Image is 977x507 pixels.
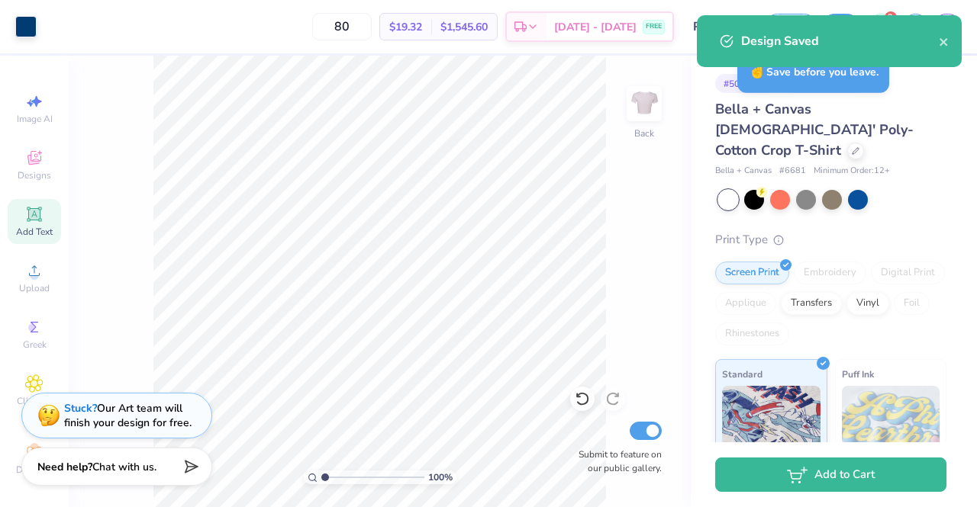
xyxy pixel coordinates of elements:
div: Print Type [715,231,946,249]
span: 100 % [428,470,453,484]
span: FREE [646,21,662,32]
div: Digital Print [871,262,945,284]
div: Back [634,127,654,140]
button: close [939,32,950,50]
span: Bella + Canvas [715,165,772,178]
div: Save before you leave. [737,50,889,93]
div: Our Art team will finish your design for free. [64,401,192,430]
strong: Need help? [37,460,92,474]
span: Clipart & logos [8,395,61,419]
img: Back [629,88,659,119]
button: Add to Cart [715,457,946,492]
span: $1,545.60 [440,19,488,35]
div: Applique [715,292,776,315]
span: Minimum Order: 12 + [814,165,890,178]
span: Greek [23,339,47,351]
span: Chat with us. [92,460,156,474]
span: Add Text [16,226,53,238]
span: Standard [722,366,763,382]
span: Designs [18,169,51,181]
div: Rhinestones [715,322,789,345]
img: Puff Ink [842,386,940,462]
div: Design Saved [741,32,939,50]
span: Decorate [16,464,53,476]
img: Standard [722,386,821,462]
span: [DATE] - [DATE] [554,19,637,35]
strong: Stuck? [64,401,97,416]
span: Image AI [17,113,53,125]
div: Embroidery [794,262,866,284]
div: Vinyl [846,292,889,315]
div: Foil [894,292,930,315]
label: Submit to feature on our public gallery. [570,448,662,475]
input: Untitled Design [682,11,756,42]
input: – – [312,13,372,40]
span: $19.32 [389,19,422,35]
div: Transfers [781,292,842,315]
span: Bella + Canvas [DEMOGRAPHIC_DATA]' Poly-Cotton Crop T-Shirt [715,100,914,159]
div: # 506042A [715,74,776,93]
span: Puff Ink [842,366,874,382]
span: # 6681 [779,165,806,178]
span: Upload [19,282,50,294]
span: 2 [885,11,897,24]
div: Screen Print [715,262,789,284]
